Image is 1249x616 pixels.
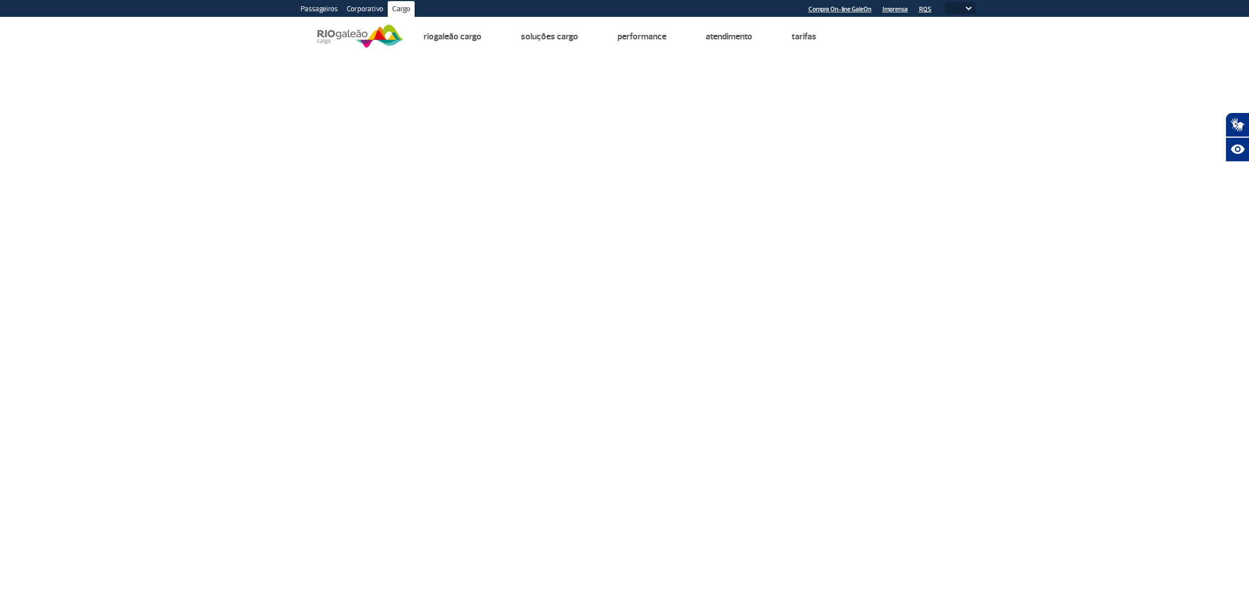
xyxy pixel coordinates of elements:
[1225,112,1249,137] button: Abrir tradutor de língua de sinais.
[792,31,816,42] a: Tarifas
[296,1,342,19] a: Passageiros
[919,6,932,13] a: RQS
[706,31,752,42] a: Atendimento
[521,31,578,42] a: Soluções Cargo
[617,31,666,42] a: Performance
[1225,137,1249,162] button: Abrir recursos assistivos.
[424,31,482,42] a: Riogaleão Cargo
[342,1,388,19] a: Corporativo
[1225,112,1249,162] div: Plugin de acessibilidade da Hand Talk.
[883,6,908,13] a: Imprensa
[388,1,415,19] a: Cargo
[809,6,871,13] a: Compra On-line GaleOn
